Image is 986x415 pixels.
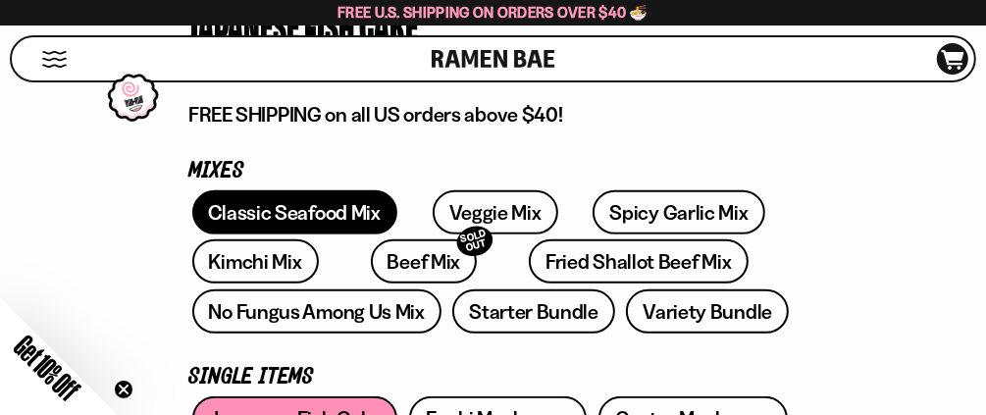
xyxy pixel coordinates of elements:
[452,289,615,334] a: Starter Bundle
[41,51,68,68] button: Mobile Menu Trigger
[192,190,397,234] a: Classic Seafood Mix
[593,190,764,234] a: Spicy Garlic Mix
[114,380,133,399] button: Close teaser
[433,190,558,234] a: Veggie Mix
[192,239,319,284] a: Kimchi Mix
[371,239,478,284] a: Beef MixSOLD OUT
[9,330,85,406] span: Get 10% Off
[626,289,789,334] a: Variety Bundle
[189,162,798,181] p: Mixes
[529,239,748,284] a: Fried Shallot Beef Mix
[189,368,798,387] p: Single Items
[192,289,441,334] a: No Fungus Among Us Mix
[189,102,798,128] p: FREE SHIPPING on all US orders above $40!
[337,3,649,22] span: Free U.S. Shipping on Orders over $40 🍜
[453,223,496,261] div: SOLD OUT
